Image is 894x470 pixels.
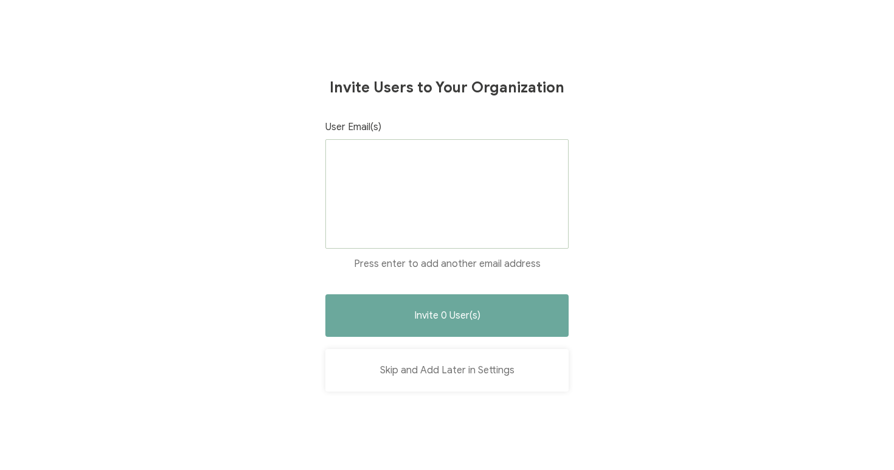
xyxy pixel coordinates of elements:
h1: Invite Users to Your Organization [330,78,564,97]
button: Invite 0 User(s) [325,294,569,337]
span: Press enter to add another email address [354,258,541,270]
span: User Email(s) [325,121,381,133]
span: Invite 0 User(s) [414,311,480,320]
button: Skip and Add Later in Settings [325,349,569,392]
iframe: Chat Widget [833,412,894,470]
